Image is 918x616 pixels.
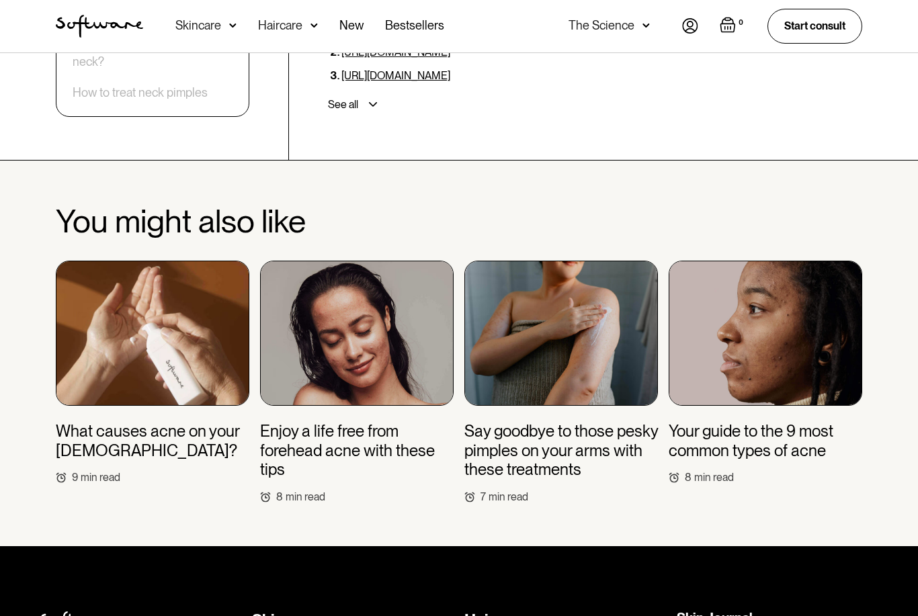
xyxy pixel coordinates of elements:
[694,471,734,484] div: min read
[56,422,249,461] h3: What causes acne on your [DEMOGRAPHIC_DATA]?
[569,19,634,32] div: The Science
[642,19,650,32] img: arrow down
[73,40,233,69] a: What causes pimples on the neck?
[669,261,862,484] a: Your guide to the 9 most common types of acne8min read
[73,85,208,100] a: How to treat neck pimples
[175,19,221,32] div: Skincare
[767,9,862,43] a: Start consult
[260,422,454,480] h3: Enjoy a life free from forehead acne with these tips
[464,422,658,480] h3: Say goodbye to those pesky pimples on your arms with these treatments
[310,19,318,32] img: arrow down
[260,261,454,504] a: Enjoy a life free from forehead acne with these tips8min read
[489,490,528,503] div: min read
[685,471,692,484] div: 8
[229,19,237,32] img: arrow down
[72,471,78,484] div: 9
[81,471,120,484] div: min read
[56,15,143,38] img: Software Logo
[56,15,143,38] a: home
[328,98,358,112] div: See all
[258,19,302,32] div: Haircare
[286,490,325,503] div: min read
[276,490,283,503] div: 8
[56,261,249,484] a: What causes acne on your [DEMOGRAPHIC_DATA]?9min read
[481,490,486,503] div: 7
[341,46,450,58] a: [URL][DOMAIN_NAME]
[669,422,862,461] h3: Your guide to the 9 most common types of acne
[56,204,862,239] h2: You might also like
[341,69,450,82] a: [URL][DOMAIN_NAME]
[464,261,658,504] a: Say goodbye to those pesky pimples on your arms with these treatments7min read
[720,17,746,36] a: Open empty cart
[736,17,746,29] div: 0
